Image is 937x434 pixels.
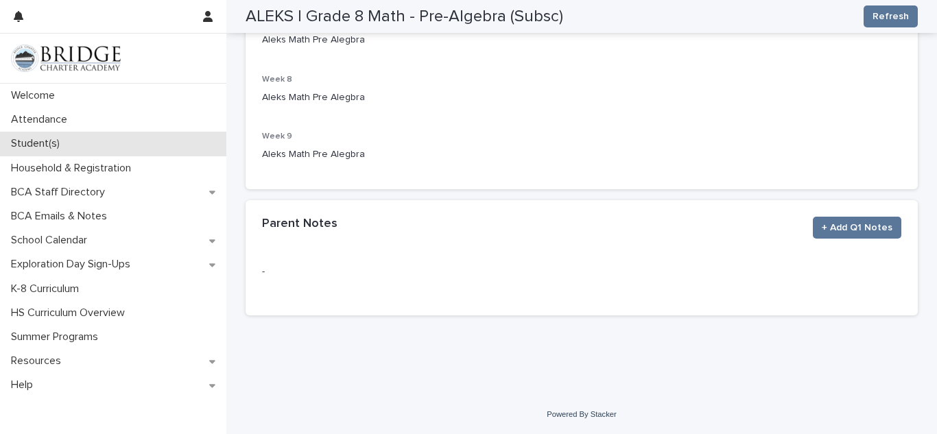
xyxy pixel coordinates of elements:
p: Aleks Math Pre Alegbra [262,91,901,105]
p: - [262,265,901,279]
p: HS Curriculum Overview [5,306,136,320]
p: Attendance [5,113,78,126]
p: Student(s) [5,137,71,150]
button: Refresh [864,5,918,27]
p: School Calendar [5,234,98,247]
p: K-8 Curriculum [5,282,90,296]
span: Week 8 [262,75,292,84]
p: BCA Staff Directory [5,186,116,199]
p: Summer Programs [5,330,109,343]
p: BCA Emails & Notes [5,210,118,223]
p: Aleks Math Pre Alegbra [262,147,901,162]
h2: Parent Notes [262,217,337,232]
span: Refresh [873,10,909,23]
span: + Add Q1 Notes [822,221,892,234]
h2: ALEKS | Grade 8 Math - Pre-Algebra (Subsc) [246,7,563,27]
a: Powered By Stacker [547,410,616,418]
p: Help [5,378,44,391]
button: + Add Q1 Notes [813,217,901,239]
img: V1C1m3IdTEidaUdm9Hs0 [11,45,121,72]
span: Week 9 [262,132,292,141]
p: Resources [5,354,72,367]
p: Household & Registration [5,162,142,175]
p: Exploration Day Sign-Ups [5,258,141,271]
p: Welcome [5,89,66,102]
p: Aleks Math Pre Alegbra [262,33,901,47]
